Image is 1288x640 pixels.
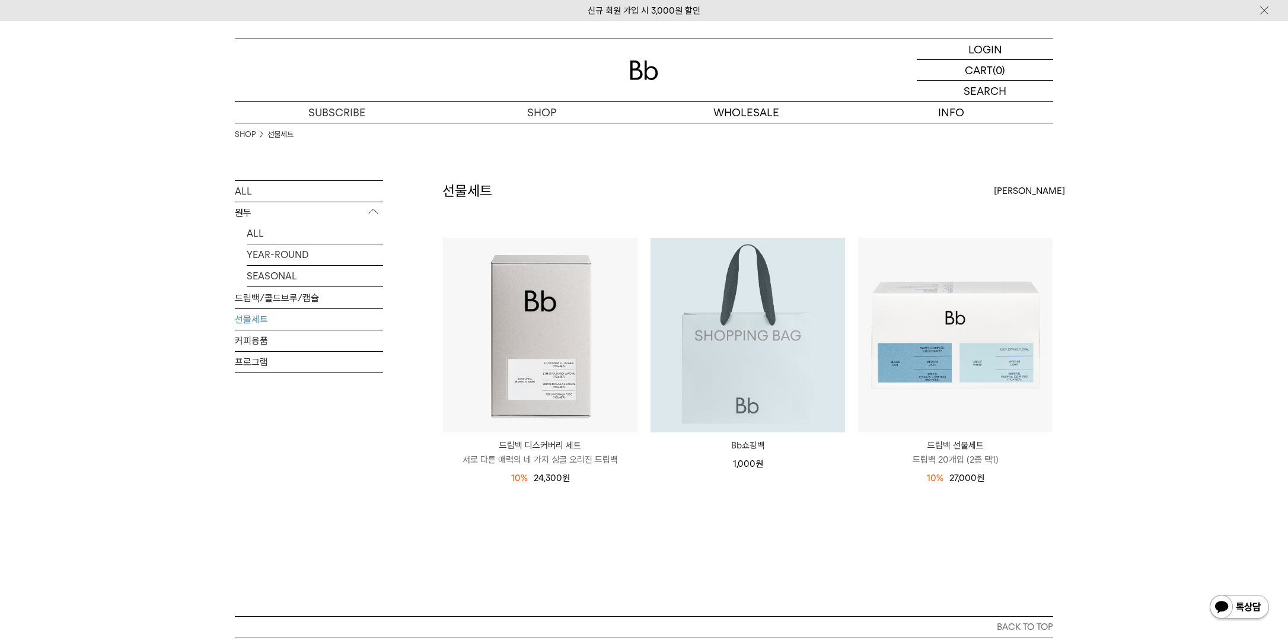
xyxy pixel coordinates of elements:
[235,102,439,123] a: SUBSCRIBE
[235,202,383,224] p: 원두
[443,438,637,467] a: 드립백 디스커버리 세트 서로 다른 매력의 네 가지 싱글 오리진 드립백
[733,458,763,469] span: 1,000
[977,473,984,483] span: 원
[1209,594,1270,622] img: 카카오톡 채널 1:1 채팅 버튼
[964,81,1006,101] p: SEARCH
[235,288,383,308] a: 드립백/콜드브루/캡슐
[651,238,845,432] a: Bb쇼핑백
[511,471,528,485] div: 10%
[993,60,1005,80] p: (0)
[235,616,1053,638] button: BACK TO TOP
[235,352,383,372] a: 프로그램
[630,61,658,80] img: 로고
[442,181,492,201] h2: 선물세트
[949,473,984,483] span: 27,000
[443,453,637,467] p: 서로 다른 매력의 네 가지 싱글 오리진 드립백
[235,330,383,351] a: 커피용품
[965,60,993,80] p: CART
[235,129,256,141] a: SHOP
[534,473,570,483] span: 24,300
[849,102,1053,123] p: INFO
[917,60,1053,81] a: CART (0)
[917,39,1053,60] a: LOGIN
[651,438,845,453] a: Bb쇼핑백
[247,266,383,286] a: SEASONAL
[651,238,845,432] img: 1000000569_add2_01.png
[994,184,1065,198] span: [PERSON_NAME]
[588,5,700,16] a: 신규 회원 가입 시 3,000원 할인
[267,129,294,141] a: 선물세트
[858,238,1053,432] img: 드립백 선물세트
[562,473,570,483] span: 원
[439,102,644,123] a: SHOP
[927,471,943,485] div: 10%
[443,438,637,453] p: 드립백 디스커버리 세트
[235,309,383,330] a: 선물세트
[235,181,383,202] a: ALL
[247,223,383,244] a: ALL
[247,244,383,265] a: YEAR-ROUND
[858,438,1053,467] a: 드립백 선물세트 드립백 20개입 (2종 택1)
[858,438,1053,453] p: 드립백 선물세트
[443,238,637,432] img: 드립백 디스커버리 세트
[755,458,763,469] span: 원
[968,39,1002,59] p: LOGIN
[858,453,1053,467] p: 드립백 20개입 (2종 택1)
[644,102,849,123] p: WHOLESALE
